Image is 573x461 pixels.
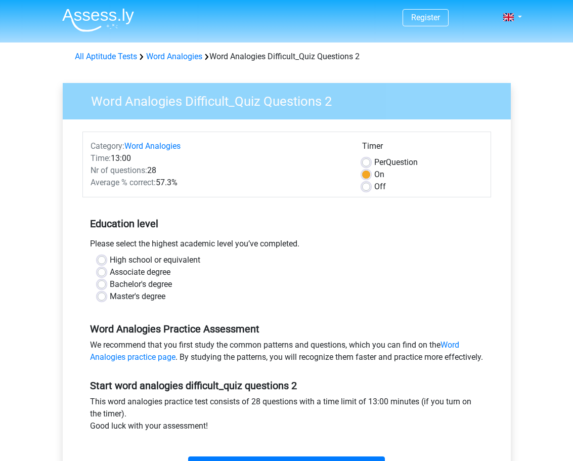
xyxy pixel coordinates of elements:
[82,238,491,254] div: Please select the highest academic level you’ve completed.
[362,140,483,156] div: Timer
[374,169,384,181] label: On
[79,90,503,109] h3: Word Analogies Difficult_Quiz Questions 2
[82,396,491,436] div: This word analogies practice test consists of 28 questions with a time limit of 13:00 minutes (if...
[374,156,418,169] label: Question
[411,13,440,22] a: Register
[124,141,181,151] a: Word Analogies
[71,51,503,63] div: Word Analogies Difficult_Quiz Questions 2
[83,152,355,164] div: 13:00
[110,278,172,290] label: Bachelor's degree
[91,153,111,163] span: Time:
[90,214,483,234] h5: Education level
[91,178,156,187] span: Average % correct:
[62,8,134,32] img: Assessly
[110,266,170,278] label: Associate degree
[90,323,483,335] h5: Word Analogies Practice Assessment
[83,164,355,177] div: 28
[91,141,124,151] span: Category:
[146,52,202,61] a: Word Analogies
[374,181,386,193] label: Off
[83,177,355,189] div: 57.3%
[110,290,165,303] label: Master's degree
[90,380,483,392] h5: Start word analogies difficult_quiz questions 2
[91,165,147,175] span: Nr of questions:
[374,157,386,167] span: Per
[75,52,137,61] a: All Aptitude Tests
[110,254,200,266] label: High school or equivalent
[82,339,491,367] div: We recommend that you first study the common patterns and questions, which you can find on the . ...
